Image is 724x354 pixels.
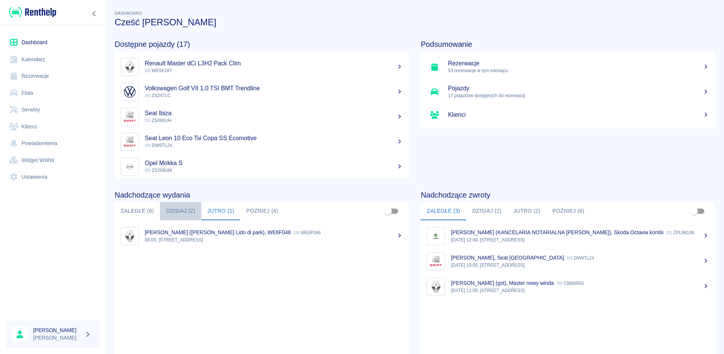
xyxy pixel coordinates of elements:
span: WE5K187 [145,68,172,73]
a: Renthelp logo [6,6,56,19]
a: Kalendarz [6,51,100,68]
img: Image [429,254,443,269]
img: Image [123,60,137,74]
a: Image[PERSON_NAME] (KANCELARIA NOTARIALNA [PERSON_NAME]), Skoda Octavia kombi ZPL96106[DATE] 12:0... [421,223,715,249]
h4: Dostępne pojazdy (17) [115,40,409,49]
a: Image[PERSON_NAME] (gst), Master nowy winda CB668SG[DATE] 11:00, [STREET_ADDRESS] [421,274,715,299]
button: Zaległe (6) [115,202,160,220]
span: Dashboard [115,11,142,15]
p: [PERSON_NAME] (gst), Master nowy winda [451,280,554,286]
a: Serwisy [6,101,100,118]
span: ZS090UH [145,118,172,123]
button: Jutro (2) [508,202,546,220]
button: Dzisiaj (2) [160,202,201,220]
a: Widget WWW [6,152,100,169]
p: 53 rezerwacje w tym miesiącu [448,67,709,74]
h4: Nadchodzące wydania [115,190,409,199]
button: Jutro (1) [201,202,240,220]
h3: Cześć [PERSON_NAME] [115,17,715,28]
p: CB668SG [557,281,584,286]
p: 08:00, [STREET_ADDRESS] [145,237,403,243]
h4: Nadchodzące zwroty [421,190,715,199]
img: Renthelp logo [9,6,56,19]
h5: Klienci [448,111,709,119]
a: Image[PERSON_NAME] ([PERSON_NAME] Lido di park), WE6F046 WE6F04608:00, [STREET_ADDRESS] [115,223,409,249]
a: Rezerwacje53 rezerwacje w tym miesiącu [421,54,715,79]
p: ZPL96106 [666,230,694,235]
a: Klienci [421,104,715,125]
a: Klienci [6,118,100,135]
a: Image[PERSON_NAME], Seat [GEOGRAPHIC_DATA] DW9TL24[DATE] 10:00, [STREET_ADDRESS] [421,249,715,274]
a: Ustawienia [6,168,100,186]
button: Później (4) [240,202,284,220]
h5: Opel Mokka S [145,159,403,167]
a: Dashboard [6,34,100,51]
p: [PERSON_NAME] [33,334,81,342]
a: ImageSeat Ibiza ZS090UH [115,104,409,129]
a: ImageRenault Master dCi L3H2 Pack Clim WE5K187 [115,54,409,79]
button: Zwiń nawigację [89,9,100,19]
h4: Podsumowanie [421,40,715,49]
a: Flota [6,85,100,102]
span: Pokaż przypisane tylko do mnie [687,204,701,218]
a: ImageVolkswagen Golf VII 1.0 TSI BMT Trendline ZS247LC [115,79,409,104]
span: Pokaż przypisane tylko do mnie [381,204,395,218]
h5: Renault Master dCi L3H2 Pack Clim [145,60,403,67]
p: [DATE] 10:00, [STREET_ADDRESS] [451,262,709,269]
img: Image [429,280,443,294]
a: Rezerwacje [6,68,100,85]
h5: Seat Leon 10 Eco Tsi Copa SS Ecomotive [145,134,403,142]
button: Później (6) [546,202,591,220]
a: ImageOpel Mokka S ZS209UM [115,154,409,179]
span: ZS247LC [145,93,171,98]
a: ImageSeat Leon 10 Eco Tsi Copa SS Ecomotive DW9TL24 [115,129,409,154]
a: Powiadomienia [6,135,100,152]
a: Pojazdy17 pojazdów dostępnych do rezerwacji [421,79,715,104]
p: [DATE] 12:00, [STREET_ADDRESS] [451,237,709,243]
span: ZS209UM [145,168,172,173]
h5: Pojazdy [448,85,709,92]
button: Zaległe (3) [421,202,466,220]
p: [DATE] 11:00, [STREET_ADDRESS] [451,287,709,294]
p: [PERSON_NAME] (KANCELARIA NOTARIALNA [PERSON_NAME]), Skoda Octavia kombi [451,229,663,235]
img: Image [123,85,137,99]
h5: Rezerwacje [448,60,709,67]
p: DW9TL24 [567,255,594,261]
button: Dzisiaj (2) [466,202,508,220]
p: WE6F046 [294,230,321,235]
img: Image [123,110,137,124]
h6: [PERSON_NAME] [33,326,81,334]
img: Image [123,134,137,149]
img: Image [429,229,443,243]
p: [PERSON_NAME], Seat [GEOGRAPHIC_DATA] [451,255,564,261]
h5: Volkswagen Golf VII 1.0 TSI BMT Trendline [145,85,403,92]
h5: Seat Ibiza [145,110,403,117]
img: Image [123,229,137,243]
img: Image [123,159,137,174]
span: DW9TL24 [145,143,172,148]
p: [PERSON_NAME] ([PERSON_NAME] Lido di park), WE6F046 [145,229,291,235]
p: 17 pojazdów dostępnych do rezerwacji [448,92,709,99]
